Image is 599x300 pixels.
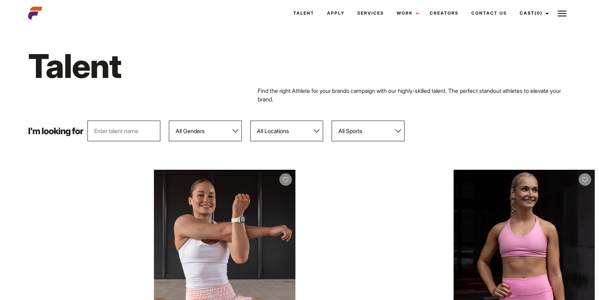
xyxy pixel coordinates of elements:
img: cropped-aefm-brand-fav-22-square.png [28,6,42,20]
p: I'm looking for [28,127,83,136]
a: Apply [321,4,351,23]
h1: Talent [28,46,341,86]
input: Enter talent name [87,121,160,141]
a: Contact Us [465,4,513,23]
a: Work [390,4,423,23]
a: Services [351,4,390,23]
p: Find the right Athlete for your brands campaign with our highly-skilled talent. The perfect stand... [258,86,571,104]
span: (0) [535,10,542,16]
a: Talent [287,4,321,23]
img: Burger icon [558,9,566,18]
a: Cast(0) [513,4,553,23]
a: Creators [423,4,465,23]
